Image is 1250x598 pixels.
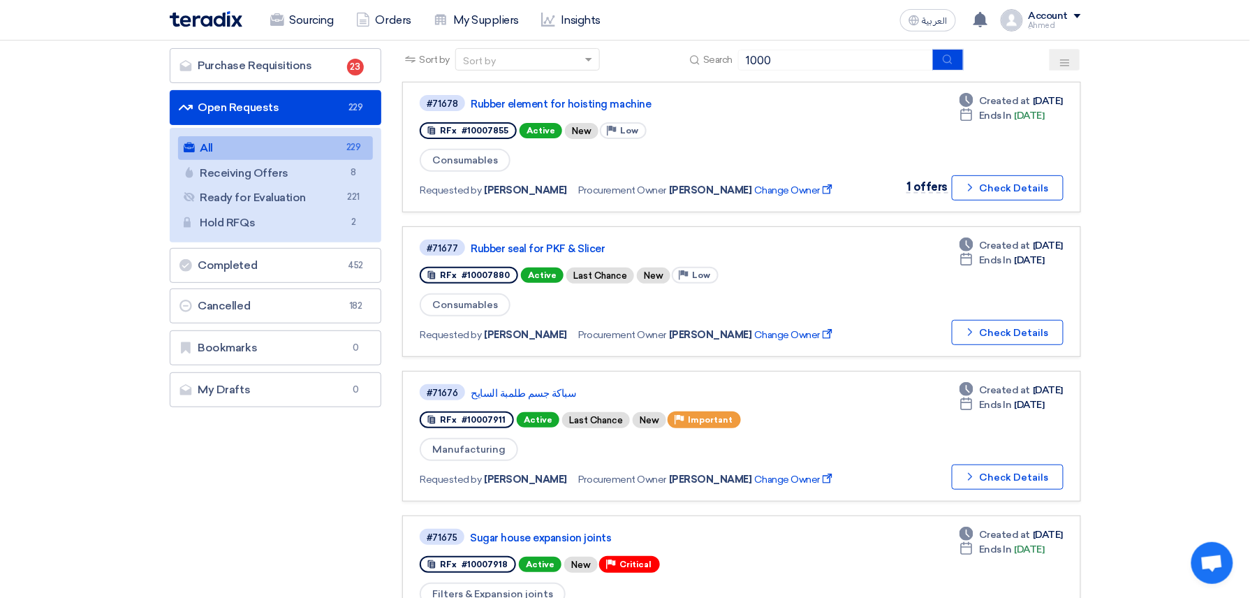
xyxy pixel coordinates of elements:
[979,253,1012,268] span: Ends In
[619,560,652,569] span: Critical
[420,149,510,172] span: Consumables
[669,183,752,198] span: [PERSON_NAME]
[952,320,1064,345] button: Check Details
[471,242,820,255] a: Rubber seal for PKF & Slicer
[347,258,364,272] span: 452
[347,299,364,313] span: 182
[692,270,710,280] span: Low
[471,98,820,110] a: Rubber element for hoisting machine
[485,328,568,342] span: [PERSON_NAME]
[979,398,1012,412] span: Ends In
[688,415,733,425] span: Important
[427,388,458,398] div: #71676
[517,412,559,428] span: Active
[178,161,374,185] a: Receiving Offers
[521,268,564,283] span: Active
[578,472,666,487] span: Procurement Owner
[620,126,638,136] span: Low
[347,59,364,75] span: 23
[669,472,752,487] span: [PERSON_NAME]
[440,415,457,425] span: RFx
[959,398,1045,412] div: [DATE]
[566,268,634,284] div: Last Chance
[178,211,374,235] a: Hold RFQs
[959,542,1045,557] div: [DATE]
[462,270,510,280] span: #10007880
[345,140,362,155] span: 229
[578,183,666,198] span: Procurement Owner
[420,472,481,487] span: Requested by
[427,533,457,542] div: #71675
[959,108,1045,123] div: [DATE]
[906,180,948,194] span: 1 offers
[419,52,450,67] span: Sort by
[345,5,422,36] a: Orders
[170,372,382,407] a: My Drafts0
[979,383,1030,398] span: Created at
[1029,10,1068,22] div: Account
[170,248,382,283] a: Completed452
[345,215,362,230] span: 2
[345,190,362,205] span: 221
[633,412,666,428] div: New
[669,328,752,342] span: [PERSON_NAME]
[952,465,1064,490] button: Check Details
[979,238,1030,253] span: Created at
[440,560,457,569] span: RFx
[259,5,345,36] a: Sourcing
[462,415,506,425] span: #10007911
[959,238,1063,253] div: [DATE]
[703,52,733,67] span: Search
[170,90,382,125] a: Open Requests229
[470,532,819,544] a: Sugar house expansion joints
[530,5,612,36] a: Insights
[485,472,568,487] span: [PERSON_NAME]
[345,166,362,180] span: 8
[738,50,934,71] input: Search by title or reference number
[1191,542,1233,584] div: Open chat
[462,126,508,136] span: #10007855
[959,527,1063,542] div: [DATE]
[440,270,457,280] span: RFx
[170,289,382,323] a: Cancelled182
[471,387,820,400] a: سباكة جسم طلمبة السايح
[1001,9,1023,31] img: profile_test.png
[427,244,458,253] div: #71677
[900,9,956,31] button: العربية
[170,48,382,83] a: Purchase Requisitions23
[462,560,508,569] span: #10007918
[463,54,496,68] div: Sort by
[420,293,510,316] span: Consumables
[637,268,670,284] div: New
[755,328,835,342] span: Change Owner
[578,328,666,342] span: Procurement Owner
[178,186,374,210] a: Ready for Evaluation
[952,175,1064,200] button: Check Details
[564,557,598,573] div: New
[485,183,568,198] span: [PERSON_NAME]
[170,11,242,27] img: Teradix logo
[427,99,458,108] div: #71678
[979,94,1030,108] span: Created at
[420,328,481,342] span: Requested by
[422,5,530,36] a: My Suppliers
[420,183,481,198] span: Requested by
[170,330,382,365] a: Bookmarks0
[979,542,1012,557] span: Ends In
[979,527,1030,542] span: Created at
[562,412,630,428] div: Last Chance
[959,383,1063,398] div: [DATE]
[347,101,364,115] span: 229
[178,136,374,160] a: All
[979,108,1012,123] span: Ends In
[959,253,1045,268] div: [DATE]
[347,341,364,355] span: 0
[519,557,561,572] span: Active
[755,183,835,198] span: Change Owner
[922,16,948,26] span: العربية
[1029,22,1081,29] div: ِAhmed
[520,123,562,138] span: Active
[755,472,835,487] span: Change Owner
[420,438,518,461] span: Manufacturing
[440,126,457,136] span: RFx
